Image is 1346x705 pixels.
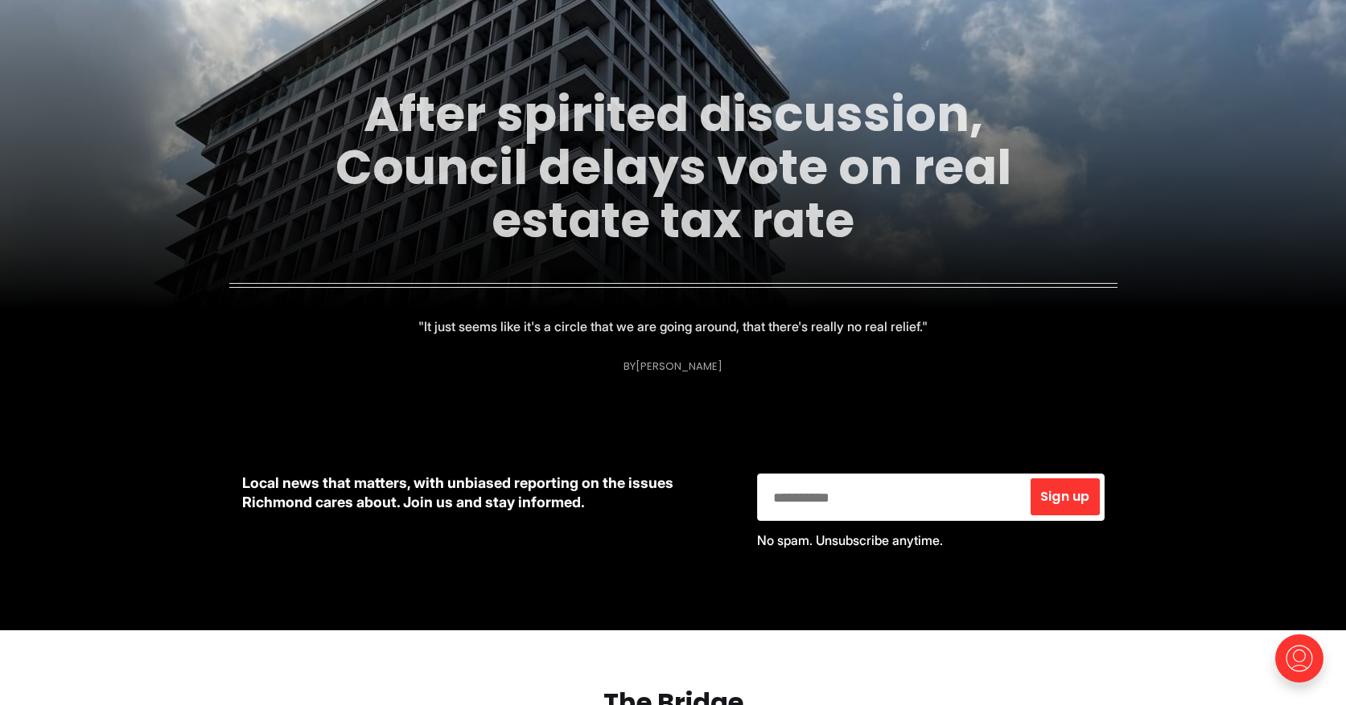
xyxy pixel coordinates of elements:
[1262,626,1346,705] iframe: portal-trigger
[1031,478,1099,515] button: Sign up
[757,532,943,548] span: No spam. Unsubscribe anytime.
[636,359,722,374] a: [PERSON_NAME]
[335,80,1011,254] a: After spirited discussion, Council delays vote on real estate tax rate
[418,315,928,338] p: "It just seems like it's a circle that we are going around, that there's really no real relief."
[624,360,722,372] div: By
[242,473,731,512] p: Local news that matters, with unbiased reporting on the issues Richmond cares about. Join us and ...
[1040,490,1089,503] span: Sign up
